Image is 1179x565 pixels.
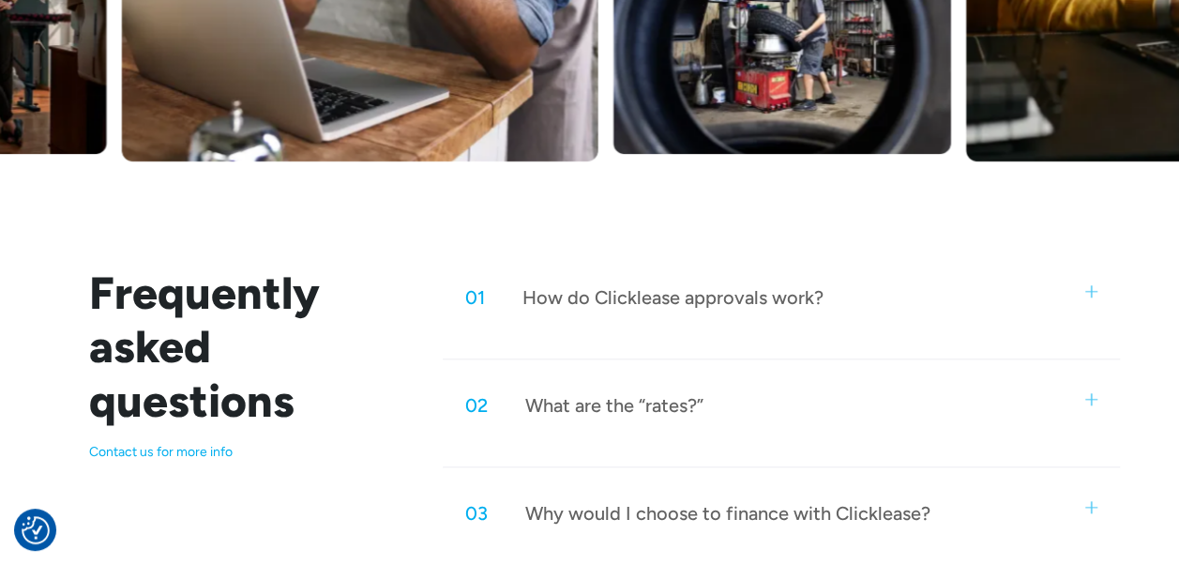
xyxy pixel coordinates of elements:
img: small plus [1085,285,1097,298]
img: Revisit consent button [22,516,50,544]
div: 01 [465,285,485,310]
div: Why would I choose to finance with Clicklease? [525,501,930,526]
div: How do Clicklease approvals work? [522,285,824,310]
p: Contact us for more info [89,444,398,461]
div: 02 [465,393,488,418]
div: What are the “rates?” [525,393,703,418]
img: small plus [1085,393,1097,405]
h2: Frequently asked questions [89,267,398,429]
div: 03 [465,501,488,526]
button: Consent Preferences [22,516,50,544]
